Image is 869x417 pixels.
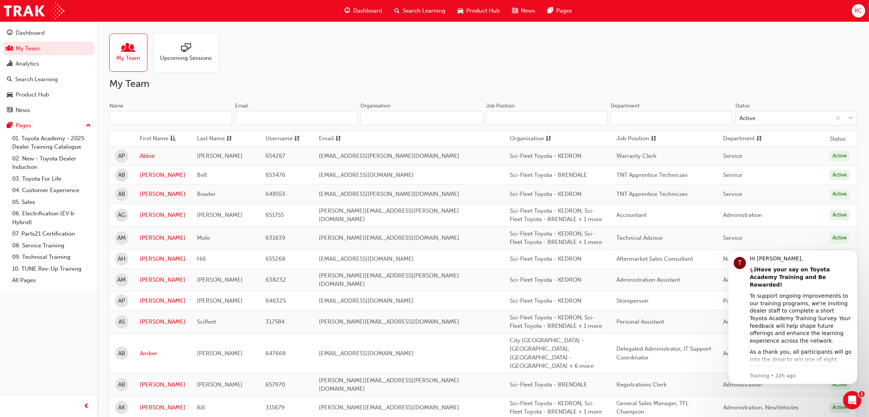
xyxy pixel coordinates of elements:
span: AK [118,403,125,412]
span: Bowler [197,191,216,197]
span: 648553 [266,191,285,197]
a: All Pages [9,274,94,286]
span: [PERSON_NAME][EMAIL_ADDRESS][PERSON_NAME][DOMAIN_NAME] [319,377,459,393]
a: Dashboard [3,26,94,40]
button: Pages [3,119,94,133]
span: Sci-Fleet Toyota - KEDRON [510,191,581,197]
div: Active [830,210,850,220]
span: news-icon [512,6,518,16]
span: Pages [556,6,572,15]
span: [PERSON_NAME][EMAIL_ADDRESS][PERSON_NAME][DOMAIN_NAME] [319,272,459,288]
div: Search Learning [15,75,58,84]
span: Hill [197,255,206,262]
a: [PERSON_NAME] [140,380,186,389]
span: 655268 [266,255,285,262]
span: 631639 [266,234,285,241]
a: 08. Service Training [9,240,94,252]
span: guage-icon [7,30,13,37]
span: Scifleet [197,318,216,325]
span: [EMAIL_ADDRESS][DOMAIN_NAME] [319,172,414,178]
input: Organisation [360,111,483,125]
button: First Nameasc-icon [140,134,182,144]
span: KC [855,6,862,15]
span: Sci-Fleet Toyota - BRENDALE [510,381,587,388]
span: Registrations Clerk [616,381,667,388]
span: prev-icon [84,402,90,411]
div: Status [735,102,750,110]
span: Service [723,234,742,241]
span: [EMAIL_ADDRESS][DOMAIN_NAME] [319,350,414,357]
span: [PERSON_NAME] [197,350,243,357]
div: Email [235,102,248,110]
a: [PERSON_NAME] [140,255,186,263]
a: 09. Technical Training [9,251,94,263]
span: AM [118,276,126,284]
span: 647668 [266,350,286,357]
a: [PERSON_NAME] [140,171,186,180]
span: 646325 [266,297,286,304]
span: [EMAIL_ADDRESS][PERSON_NAME][DOMAIN_NAME] [319,152,459,159]
span: sorting-icon [546,134,551,144]
a: [PERSON_NAME] [140,190,186,199]
span: Job Position [616,134,649,144]
span: sorting-icon [756,134,762,144]
span: Service [723,191,742,197]
button: Usernamesorting-icon [266,134,307,144]
div: Active [830,170,850,180]
a: Upcoming Sessions [154,34,224,72]
a: My Team [3,42,94,56]
span: Kill [197,404,205,411]
span: TNT Apprentice Technician [616,172,688,178]
div: Active [830,403,850,413]
span: [PERSON_NAME] [197,297,243,304]
span: Email [319,134,334,144]
span: sorting-icon [651,134,656,144]
span: [PERSON_NAME] [197,276,243,283]
button: Emailsorting-icon [319,134,361,144]
span: [EMAIL_ADDRESS][PERSON_NAME][DOMAIN_NAME] [319,191,459,197]
span: 317584 [266,318,285,325]
div: Job Position [486,102,515,110]
span: Mole [197,234,210,241]
div: Analytics [16,59,39,68]
div: News [16,106,30,115]
div: Active [830,189,850,199]
span: [PERSON_NAME][EMAIL_ADDRESS][DOMAIN_NAME] [319,404,459,411]
span: sorting-icon [335,134,341,144]
a: [PERSON_NAME] [140,276,186,284]
div: Organisation [360,102,390,110]
span: Service [723,152,742,159]
span: 657970 [266,381,285,388]
span: News [521,6,535,15]
span: Administration, NewVehicles [723,404,799,411]
span: search-icon [7,76,12,83]
a: Analytics [3,57,94,71]
button: Departmentsorting-icon [723,134,765,144]
span: Sci-Fleet Toyota - KEDRON, Sci-Fleet Toyota - BRENDALE + 1 more [510,207,602,223]
span: Sci-Fleet Toyota - KEDRON, Sci-Fleet Toyota - BRENDALE + 1 more [510,400,602,415]
span: AP [118,297,125,305]
span: Dashboard [353,6,382,15]
button: Job Positionsorting-icon [616,134,658,144]
span: [PERSON_NAME][EMAIL_ADDRESS][DOMAIN_NAME] [319,234,459,241]
a: [PERSON_NAME] [140,403,186,412]
span: Storeperson [616,297,648,304]
span: 653476 [266,172,285,178]
a: Abbie [140,152,186,160]
button: KC [852,4,865,18]
a: News [3,103,94,117]
span: Upcoming Sessions [160,54,212,63]
span: My Team [117,54,141,63]
span: Sci-Fleet Toyota - BRENDALE [510,172,587,178]
span: Delegated Administrator, IT Support Coordinator [616,345,711,361]
span: First Name [140,134,168,144]
a: Trak [4,2,64,19]
span: Warranty Clerk [616,152,656,159]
